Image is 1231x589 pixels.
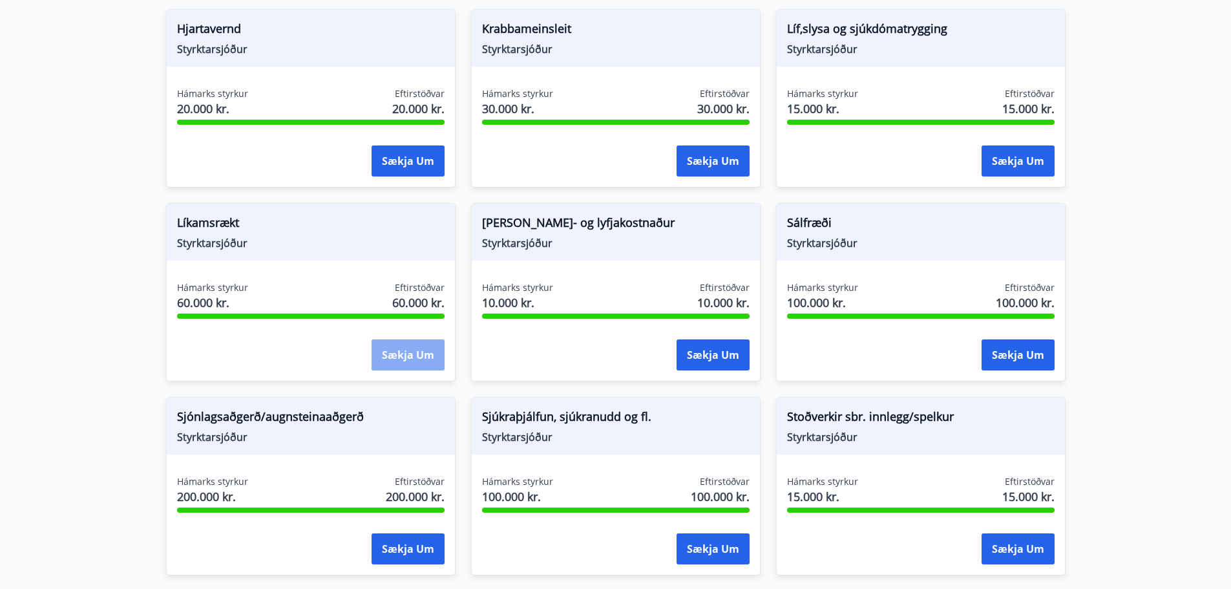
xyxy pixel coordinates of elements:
[1002,100,1055,117] span: 15.000 kr.
[395,281,445,294] span: Eftirstöðvar
[677,339,750,370] button: Sækja um
[700,475,750,488] span: Eftirstöðvar
[787,294,858,311] span: 100.000 kr.
[482,100,553,117] span: 30.000 kr.
[177,430,445,444] span: Styrktarsjóður
[177,20,445,42] span: Hjartavernd
[677,145,750,177] button: Sækja um
[395,87,445,100] span: Eftirstöðvar
[982,533,1055,564] button: Sækja um
[677,533,750,564] button: Sækja um
[697,294,750,311] span: 10.000 kr.
[177,214,445,236] span: Líkamsrækt
[177,100,248,117] span: 20.000 kr.
[482,42,750,56] span: Styrktarsjóður
[787,42,1055,56] span: Styrktarsjóður
[982,145,1055,177] button: Sækja um
[177,236,445,250] span: Styrktarsjóður
[482,488,553,505] span: 100.000 kr.
[787,20,1055,42] span: Líf,slysa og sjúkdómatrygging
[177,42,445,56] span: Styrktarsjóður
[787,214,1055,236] span: Sálfræði
[392,100,445,117] span: 20.000 kr.
[395,475,445,488] span: Eftirstöðvar
[787,236,1055,250] span: Styrktarsjóður
[787,100,858,117] span: 15.000 kr.
[482,475,553,488] span: Hámarks styrkur
[482,20,750,42] span: Krabbameinsleit
[787,488,858,505] span: 15.000 kr.
[372,533,445,564] button: Sækja um
[482,87,553,100] span: Hámarks styrkur
[482,236,750,250] span: Styrktarsjóður
[691,488,750,505] span: 100.000 kr.
[982,339,1055,370] button: Sækja um
[996,294,1055,311] span: 100.000 kr.
[177,475,248,488] span: Hámarks styrkur
[177,294,248,311] span: 60.000 kr.
[1005,475,1055,488] span: Eftirstöðvar
[177,87,248,100] span: Hámarks styrkur
[482,214,750,236] span: [PERSON_NAME]- og lyfjakostnaður
[700,87,750,100] span: Eftirstöðvar
[1005,87,1055,100] span: Eftirstöðvar
[482,294,553,311] span: 10.000 kr.
[482,281,553,294] span: Hámarks styrkur
[372,145,445,177] button: Sækja um
[787,408,1055,430] span: Stoðverkir sbr. innlegg/spelkur
[787,430,1055,444] span: Styrktarsjóður
[787,87,858,100] span: Hámarks styrkur
[372,339,445,370] button: Sækja um
[482,408,750,430] span: Sjúkraþjálfun, sjúkranudd og fl.
[386,488,445,505] span: 200.000 kr.
[1005,281,1055,294] span: Eftirstöðvar
[392,294,445,311] span: 60.000 kr.
[177,281,248,294] span: Hámarks styrkur
[177,488,248,505] span: 200.000 kr.
[787,475,858,488] span: Hámarks styrkur
[177,408,445,430] span: Sjónlagsaðgerð/augnsteinaaðgerð
[697,100,750,117] span: 30.000 kr.
[787,281,858,294] span: Hámarks styrkur
[1002,488,1055,505] span: 15.000 kr.
[700,281,750,294] span: Eftirstöðvar
[482,430,750,444] span: Styrktarsjóður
